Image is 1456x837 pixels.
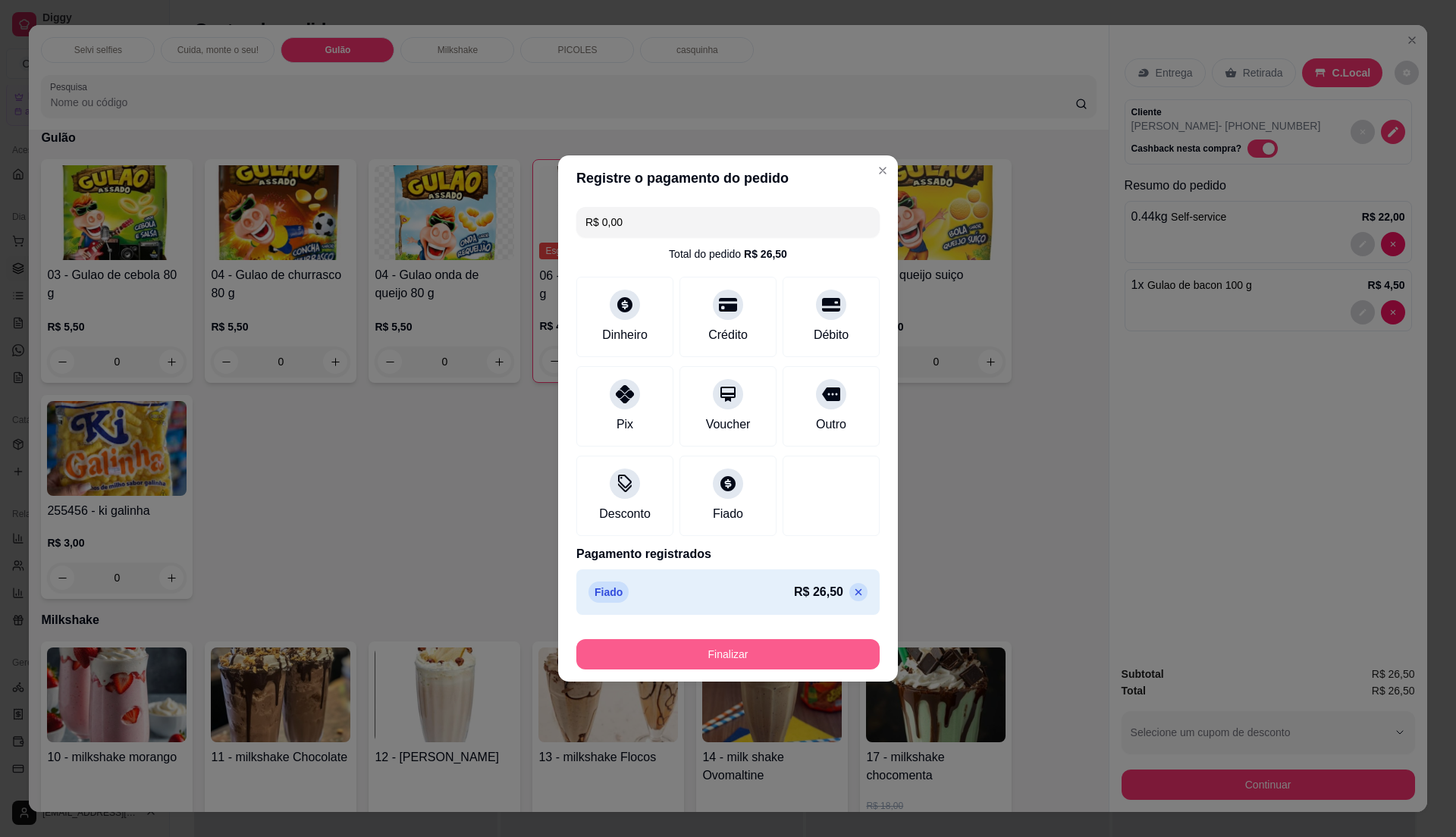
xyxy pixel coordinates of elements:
[744,246,787,262] div: R$ 26,50
[871,158,895,183] button: Close
[558,155,898,201] header: Registre o pagamento do pedido
[602,326,648,344] div: Dinheiro
[585,207,871,237] input: Ex.: hambúrguer de cordeiro
[617,415,633,434] div: Pix
[576,545,880,563] p: Pagamento registrados
[814,326,849,344] div: Débito
[713,505,743,523] div: Fiado
[708,326,748,344] div: Crédito
[794,583,843,601] p: R$ 26,50
[816,415,846,434] div: Outro
[599,505,651,523] div: Desconto
[588,582,629,603] p: Fiado
[669,246,787,262] div: Total do pedido
[706,415,751,434] div: Voucher
[576,639,880,669] button: Finalizar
